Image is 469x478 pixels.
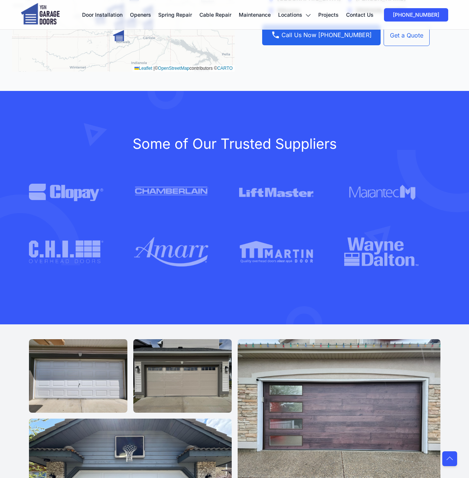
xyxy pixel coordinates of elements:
[217,66,233,71] a: CARTO
[21,3,60,27] img: logo
[278,2,311,27] a: Locations
[153,66,154,71] span: |
[239,2,271,27] a: Maintenance
[82,2,123,27] a: Door Installation
[29,339,127,413] img: Garage Door Repair 1
[133,339,232,413] img: Garage Door Repair 2
[133,65,235,72] div: © contributors ©
[393,12,439,18] span: [PHONE_NUMBER]
[133,135,337,152] span: Some of Our Trusted Suppliers
[113,30,124,41] img: Marker
[384,8,448,22] a: [PHONE_NUMBER]
[158,66,189,71] a: OpenStreetMap
[346,2,374,27] a: Contact Us
[158,2,192,27] a: Spring Repair
[239,222,313,282] img: Martin doors
[239,163,313,222] img: clopay garage
[134,66,152,71] a: Leaflet
[262,24,381,45] a: Call Us Now [PHONE_NUMBER]
[199,2,231,27] a: Cable Repair
[318,2,339,27] a: Projects
[384,24,430,46] a: Get a Quote
[130,2,151,27] a: Openers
